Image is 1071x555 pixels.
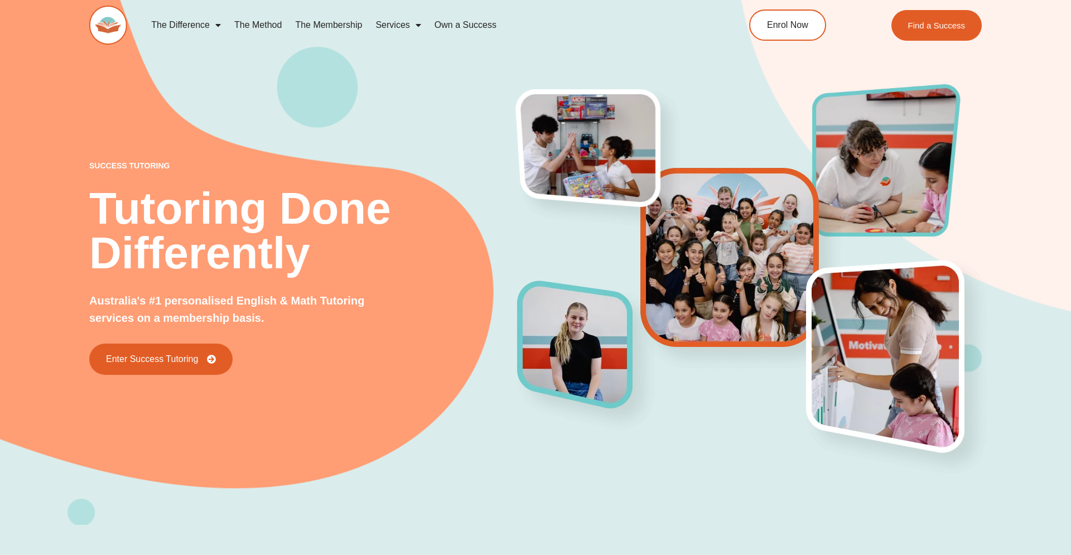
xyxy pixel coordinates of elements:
span: Enter Success Tutoring [106,355,198,364]
a: The Difference [144,12,228,38]
nav: Menu [144,12,698,38]
a: Find a Success [891,10,982,41]
p: Australia's #1 personalised English & Math Tutoring services on a membership basis. [89,292,402,327]
a: Own a Success [428,12,503,38]
span: Enrol Now [767,21,808,30]
a: Enter Success Tutoring [89,344,233,375]
a: The Method [228,12,288,38]
a: Enrol Now [749,9,826,41]
a: Services [369,12,427,38]
span: Find a Success [908,21,965,30]
p: success tutoring [89,162,518,170]
a: The Membership [288,12,369,38]
h2: Tutoring Done Differently [89,186,518,276]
